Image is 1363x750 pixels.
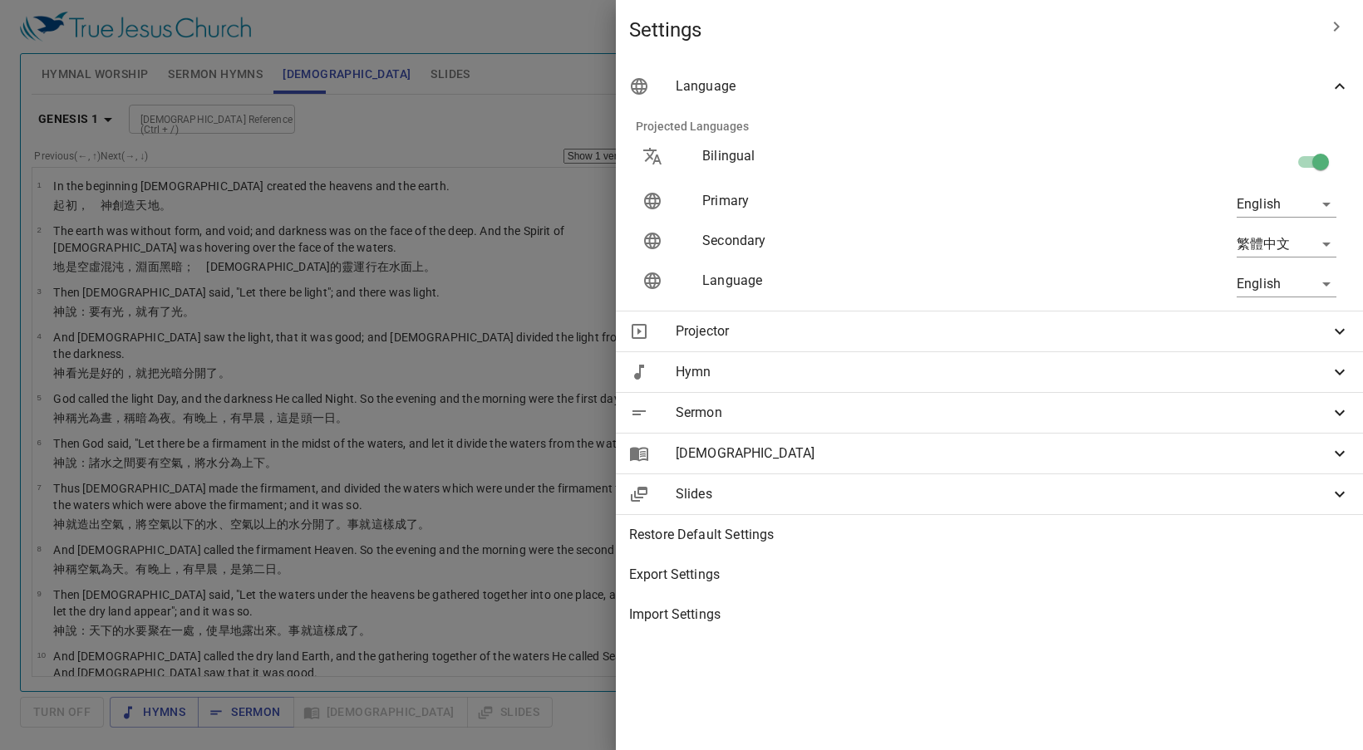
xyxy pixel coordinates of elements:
li: 495 [344,98,379,122]
span: Hymn [676,362,1330,382]
p: Secondary [702,231,1036,251]
span: Sermon [676,403,1330,423]
div: Teach Us to Pray [58,68,245,97]
div: Projector [616,311,1363,351]
span: Restore Default Settings [629,525,1350,545]
div: Slides [616,474,1363,514]
span: [DEMOGRAPHIC_DATA] [676,444,1330,463]
div: Language [616,66,1363,106]
span: Settings [629,17,1316,43]
div: English [1237,191,1336,218]
span: Slides [676,484,1330,504]
p: Hymns 詩 [336,79,386,93]
p: Bilingual [702,146,1036,166]
span: Export Settings [629,565,1350,585]
div: Restore Default Settings [616,515,1363,555]
li: Projected Languages [622,106,1356,146]
div: [DEMOGRAPHIC_DATA] [616,434,1363,473]
div: English [1237,271,1336,297]
li: 405 [344,122,379,146]
p: Primary [702,191,1036,211]
div: Import Settings [616,595,1363,635]
div: Hymn [616,352,1363,392]
div: 繁體中文 [1237,231,1336,257]
span: Import Settings [629,605,1350,625]
p: Language [702,271,1036,291]
div: 求[DEMOGRAPHIC_DATA]教導我們[DEMOGRAPHIC_DATA] [8,110,295,237]
span: Language [676,76,1330,96]
span: Projector [676,321,1330,341]
div: Export Settings [616,555,1363,595]
div: Sermon [616,393,1363,433]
